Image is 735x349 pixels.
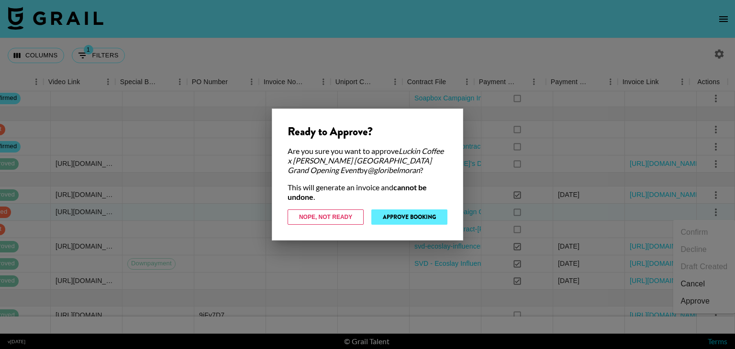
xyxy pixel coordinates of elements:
em: Luckin Coffee x [PERSON_NAME] [GEOGRAPHIC_DATA] Grand Opening Event [288,146,444,174]
button: Approve Booking [371,209,447,225]
button: Nope, Not Ready [288,209,364,225]
div: Are you sure you want to approve by ? [288,146,447,175]
div: This will generate an invoice and . [288,183,447,202]
strong: cannot be undone [288,183,427,201]
em: @ gloribelmoran [367,165,420,174]
div: Ready to Approve? [288,124,447,139]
